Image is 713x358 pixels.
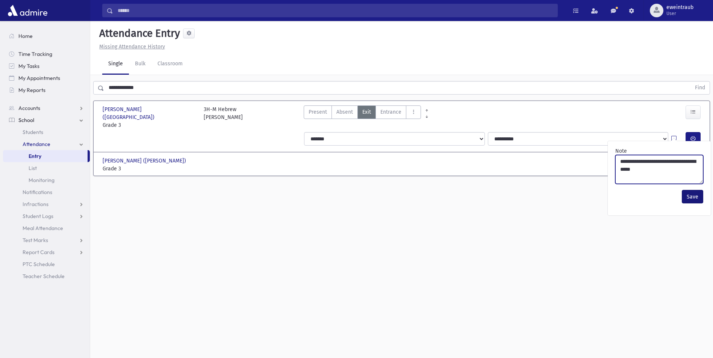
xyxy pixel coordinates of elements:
a: Students [3,126,90,138]
a: Infractions [3,198,90,210]
a: Entry [3,150,88,162]
a: My Tasks [3,60,90,72]
span: [PERSON_NAME] ([GEOGRAPHIC_DATA]) [103,105,196,121]
span: [PERSON_NAME] ([PERSON_NAME]) [103,157,188,165]
input: Search [113,4,557,17]
a: Accounts [3,102,90,114]
span: My Tasks [18,63,39,69]
a: My Appointments [3,72,90,84]
a: Classroom [151,54,189,75]
a: Student Logs [3,210,90,222]
a: My Reports [3,84,90,96]
a: Test Marks [3,234,90,246]
span: Infractions [23,201,48,208]
span: Teacher Schedule [23,273,65,280]
a: Home [3,30,90,42]
span: Home [18,33,33,39]
span: Absent [336,108,353,116]
a: Single [102,54,129,75]
a: PTC Schedule [3,258,90,270]
h5: Attendance Entry [96,27,180,40]
span: Exit [362,108,371,116]
span: Attendance [23,141,50,147]
img: AdmirePro [6,3,49,18]
a: Teacher Schedule [3,270,90,282]
span: Notifications [23,189,52,196]
span: Present [309,108,327,116]
div: AttTypes [304,105,421,129]
span: User [666,11,693,17]
span: School [18,117,34,123]
span: eweintraub [666,5,693,11]
button: Save [682,190,703,203]
span: List [29,165,37,171]
span: Accounts [18,105,40,111]
a: List [3,162,90,174]
u: Missing Attendance History [99,44,165,50]
a: Report Cards [3,246,90,258]
div: 3H-M Hebrew [PERSON_NAME] [204,105,243,129]
span: Monitoring [29,177,54,184]
a: Meal Attendance [3,222,90,234]
button: Find [690,81,710,94]
span: Test Marks [23,237,48,244]
span: Grade 3 [103,121,196,129]
a: Bulk [129,54,151,75]
span: Entrance [380,108,401,116]
span: Entry [29,153,41,159]
span: PTC Schedule [23,261,55,268]
a: Time Tracking [3,48,90,60]
span: Report Cards [23,249,54,256]
label: Note [615,147,627,155]
a: Monitoring [3,174,90,186]
span: Time Tracking [18,51,52,57]
span: My Appointments [18,75,60,81]
a: Attendance [3,138,90,150]
span: Grade 3 [103,165,196,173]
span: Student Logs [23,213,53,220]
span: My Reports [18,87,45,93]
span: Meal Attendance [23,225,63,232]
a: Notifications [3,186,90,198]
span: Students [23,129,43,135]
a: School [3,114,90,126]
a: Missing Attendance History [96,44,165,50]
